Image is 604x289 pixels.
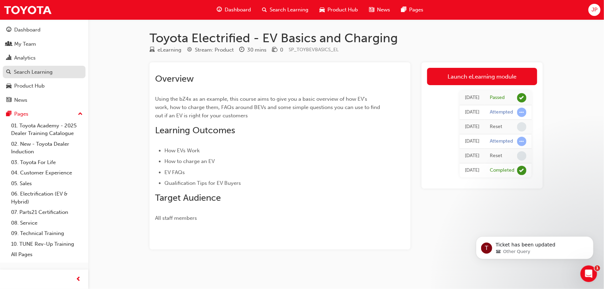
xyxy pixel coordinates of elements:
[164,158,215,164] span: How to charge an EV
[466,222,604,270] iframe: Intercom notifications message
[239,46,267,54] div: Duration
[262,6,267,14] span: search-icon
[8,218,85,228] a: 08. Service
[377,6,390,14] span: News
[155,73,194,84] span: Overview
[272,47,277,53] span: money-icon
[3,108,85,120] button: Pages
[155,192,221,203] span: Target Audience
[150,30,543,46] h1: Toyota Electrified - EV Basics and Charging
[427,68,537,85] a: Launch eLearning module
[588,4,601,16] button: JP
[280,46,283,54] div: 0
[490,94,505,101] div: Passed
[490,109,513,116] div: Attempted
[8,139,85,157] a: 02. New - Toyota Dealer Induction
[14,96,27,104] div: News
[369,6,374,14] span: news-icon
[401,6,406,14] span: pages-icon
[155,215,197,221] span: All staff members
[6,55,11,61] span: chart-icon
[8,189,85,207] a: 06. Electrification (EV & Hybrid)
[217,6,222,14] span: guage-icon
[465,94,479,102] div: Thu Dec 19 2024 15:11:10 GMT+1100 (Australian Eastern Daylight Time)
[164,169,185,175] span: EV FAQs
[6,83,11,89] span: car-icon
[3,80,85,92] a: Product Hub
[580,265,597,282] iframe: Intercom live chat
[14,26,40,34] div: Dashboard
[272,46,283,54] div: Price
[517,108,526,117] span: learningRecordVerb_ATTEMPT-icon
[211,3,256,17] a: guage-iconDashboard
[595,265,600,271] span: 1
[490,153,502,159] div: Reset
[465,108,479,116] div: Thu Mar 21 2024 17:15:47 GMT+1100 (Australian Eastern Daylight Time)
[517,166,526,175] span: learningRecordVerb_COMPLETE-icon
[465,123,479,131] div: Thu Mar 21 2024 17:15:46 GMT+1100 (Australian Eastern Daylight Time)
[8,157,85,168] a: 03. Toyota For Life
[517,151,526,161] span: learningRecordVerb_NONE-icon
[239,47,244,53] span: clock-icon
[14,110,28,118] div: Pages
[78,110,83,119] span: up-icon
[14,82,45,90] div: Product Hub
[155,125,235,136] span: Learning Outcomes
[164,147,200,154] span: How EVs Work
[592,6,597,14] span: JP
[409,6,423,14] span: Pages
[150,46,181,54] div: Type
[8,239,85,250] a: 10. TUNE Rev-Up Training
[8,249,85,260] a: All Pages
[517,137,526,146] span: learningRecordVerb_ATTEMPT-icon
[14,40,36,48] div: My Team
[490,138,513,145] div: Attempted
[3,22,85,108] button: DashboardMy TeamAnalyticsSearch LearningProduct HubNews
[270,6,308,14] span: Search Learning
[14,54,36,62] div: Analytics
[6,69,11,75] span: search-icon
[465,137,479,145] div: Thu Mar 21 2024 08:20:05 GMT+1100 (Australian Eastern Daylight Time)
[6,41,11,47] span: people-icon
[8,228,85,239] a: 09. Technical Training
[155,96,381,119] span: Using the bZ4x as an example, this course aims to give you a basic overview of how EV's work, how...
[247,46,267,54] div: 30 mins
[465,152,479,160] div: Thu Mar 21 2024 08:20:03 GMT+1100 (Australian Eastern Daylight Time)
[3,66,85,79] a: Search Learning
[517,93,526,102] span: learningRecordVerb_PASS-icon
[157,46,181,54] div: eLearning
[319,6,325,14] span: car-icon
[327,6,358,14] span: Product Hub
[363,3,396,17] a: news-iconNews
[6,111,11,117] span: pages-icon
[6,27,11,33] span: guage-icon
[465,166,479,174] div: Wed Sep 13 2023 12:00:00 GMT+1000 (Australian Eastern Standard Time)
[3,24,85,36] a: Dashboard
[14,68,53,76] div: Search Learning
[3,38,85,51] a: My Team
[8,178,85,189] a: 05. Sales
[396,3,429,17] a: pages-iconPages
[187,47,192,53] span: target-icon
[3,52,85,64] a: Analytics
[150,47,155,53] span: learningResourceType_ELEARNING-icon
[490,124,502,130] div: Reset
[8,120,85,139] a: 01. Toyota Academy - 2025 Dealer Training Catalogue
[3,94,85,107] a: News
[76,275,81,284] span: prev-icon
[490,167,514,174] div: Completed
[195,46,234,54] div: Stream: Product
[6,97,11,103] span: news-icon
[8,168,85,178] a: 04. Customer Experience
[187,46,234,54] div: Stream
[225,6,251,14] span: Dashboard
[3,2,52,18] img: Trak
[164,180,241,186] span: Qualification Tips for EV Buyers
[517,122,526,132] span: learningRecordVerb_NONE-icon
